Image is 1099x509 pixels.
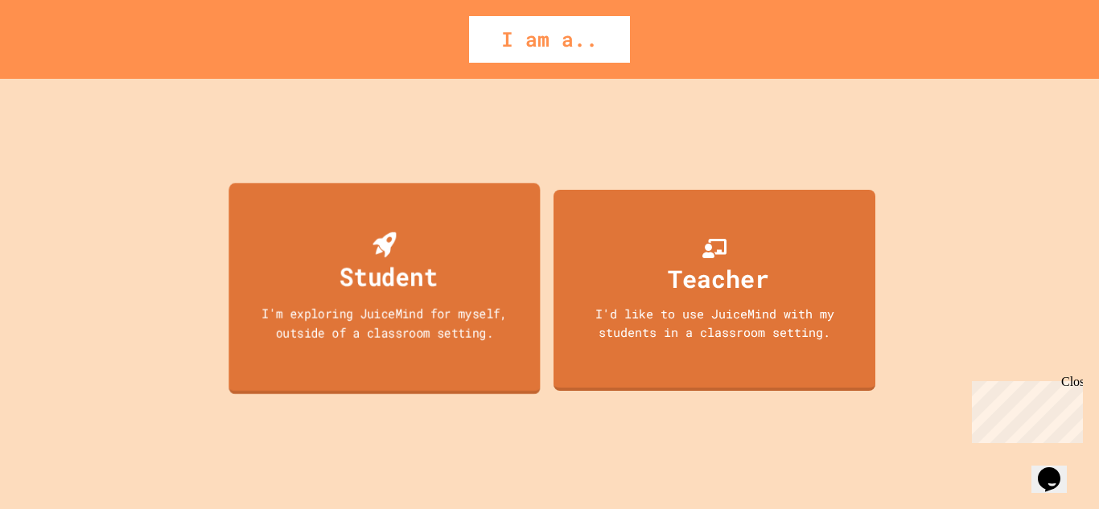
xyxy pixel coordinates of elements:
[570,305,859,341] div: I'd like to use JuiceMind with my students in a classroom setting.
[1031,445,1083,493] iframe: chat widget
[6,6,111,102] div: Chat with us now!Close
[245,303,525,341] div: I'm exploring JuiceMind for myself, outside of a classroom setting.
[965,375,1083,443] iframe: chat widget
[668,261,769,297] div: Teacher
[340,257,438,295] div: Student
[469,16,630,63] div: I am a..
